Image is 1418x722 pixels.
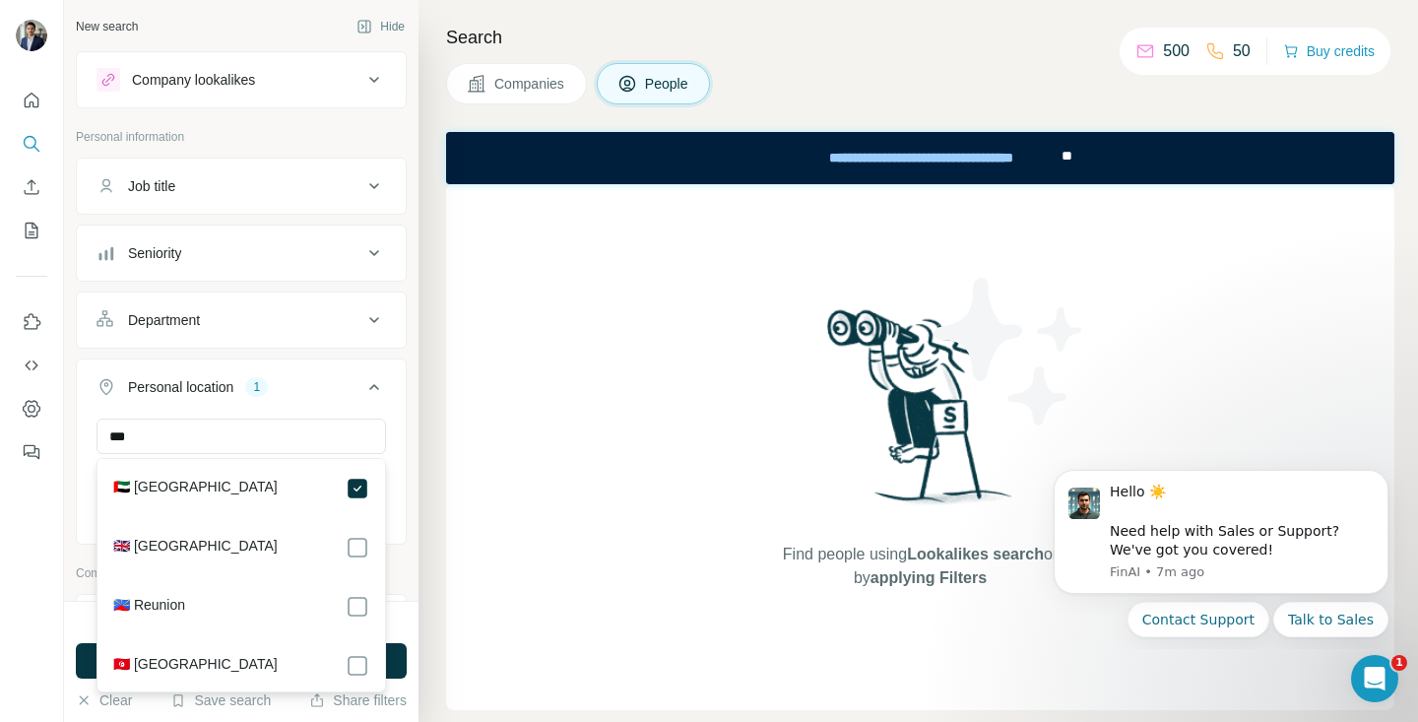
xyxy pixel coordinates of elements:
[762,543,1077,590] span: Find people using or by
[446,24,1394,51] h4: Search
[494,74,566,94] span: Companies
[645,74,690,94] span: People
[77,163,406,210] button: Job title
[113,536,278,559] label: 🇬🇧 [GEOGRAPHIC_DATA]
[16,169,47,205] button: Enrich CSV
[16,83,47,118] button: Quick start
[77,296,406,344] button: Department
[1233,39,1251,63] p: 50
[309,690,407,710] button: Share filters
[113,477,278,500] label: 🇦🇪 [GEOGRAPHIC_DATA]
[446,132,1394,184] iframe: Banner
[343,12,419,41] button: Hide
[16,126,47,162] button: Search
[113,595,185,619] label: 🇷🇪 Reunion
[1024,452,1418,649] iframe: Intercom notifications message
[1391,655,1407,671] span: 1
[16,20,47,51] img: Avatar
[16,391,47,427] button: Dashboard
[128,310,200,330] div: Department
[16,434,47,470] button: Feedback
[16,348,47,383] button: Use Surfe API
[76,564,407,582] p: Company information
[1163,39,1190,63] p: 500
[245,378,268,396] div: 1
[132,70,255,90] div: Company lookalikes
[170,690,271,710] button: Save search
[16,304,47,340] button: Use Surfe on LinkedIn
[77,56,406,103] button: Company lookalikes
[870,569,987,586] span: applying Filters
[128,377,233,397] div: Personal location
[76,128,407,146] p: Personal information
[76,643,407,679] button: Run search
[907,546,1044,562] span: Lookalikes search
[16,213,47,248] button: My lists
[77,363,406,419] button: Personal location1
[128,243,181,263] div: Seniority
[921,263,1098,440] img: Surfe Illustration - Stars
[1283,37,1375,65] button: Buy credits
[77,230,406,277] button: Seniority
[113,654,278,678] label: 🇹🇳 [GEOGRAPHIC_DATA]
[1351,655,1398,702] iframe: Intercom live chat
[128,176,175,196] div: Job title
[76,18,138,35] div: New search
[77,599,406,646] button: Company
[76,690,132,710] button: Clear
[818,304,1023,524] img: Surfe Illustration - Woman searching with binoculars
